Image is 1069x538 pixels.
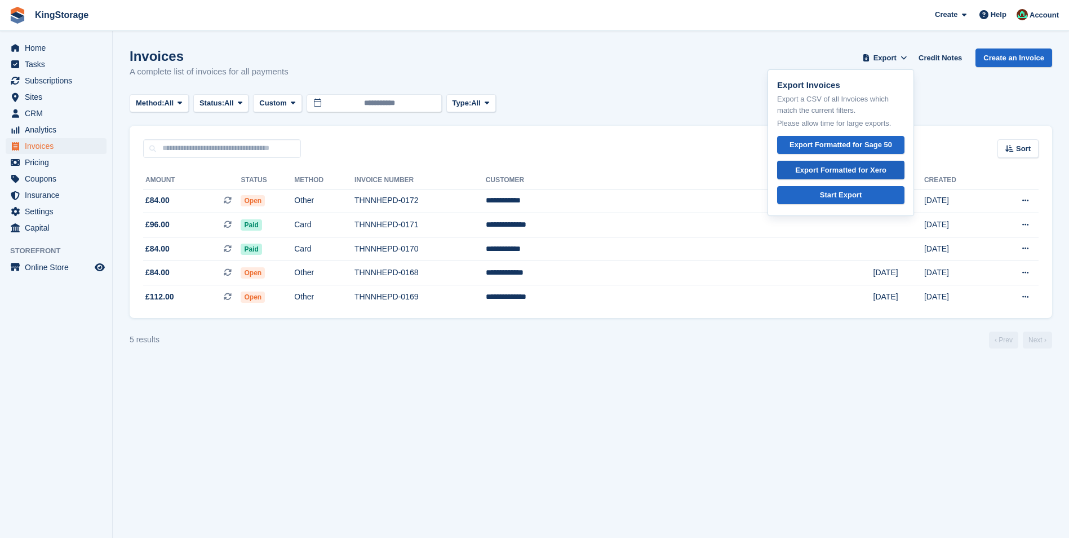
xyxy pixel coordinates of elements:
[25,220,92,236] span: Capital
[165,98,174,109] span: All
[294,237,354,261] td: Card
[253,94,301,113] button: Custom
[25,122,92,138] span: Analytics
[777,136,904,155] a: Export Formatted for Sage 50
[294,213,354,237] td: Card
[820,189,862,201] div: Start Export
[93,261,107,274] a: Preview store
[241,244,261,255] span: Paid
[30,6,93,24] a: KingStorage
[354,261,486,285] td: THNNHEPD-0168
[777,94,904,116] p: Export a CSV of all Invoices which match the current filters.
[259,98,286,109] span: Custom
[354,237,486,261] td: THNNHEPD-0170
[873,285,924,309] td: [DATE]
[241,219,261,231] span: Paid
[10,245,112,257] span: Storefront
[193,94,249,113] button: Status: All
[25,259,92,275] span: Online Store
[224,98,234,109] span: All
[777,79,904,92] p: Export Invoices
[145,243,170,255] span: £84.00
[453,98,472,109] span: Type:
[294,171,354,189] th: Method
[294,285,354,309] td: Other
[486,171,873,189] th: Customer
[143,171,241,189] th: Amount
[25,171,92,187] span: Coupons
[873,52,897,64] span: Export
[25,155,92,170] span: Pricing
[25,204,92,219] span: Settings
[924,285,990,309] td: [DATE]
[130,94,189,113] button: Method: All
[130,334,159,346] div: 5 results
[446,94,496,113] button: Type: All
[6,122,107,138] a: menu
[975,48,1052,67] a: Create an Invoice
[130,48,289,64] h1: Invoices
[6,73,107,89] a: menu
[9,7,26,24] img: stora-icon-8386f47178a22dfd0bd8f6a31ec36ba5ce8667c1dd55bd0f319d3a0aa187defe.svg
[924,189,990,213] td: [DATE]
[991,9,1006,20] span: Help
[241,171,294,189] th: Status
[130,65,289,78] p: A complete list of invoices for all payments
[241,195,265,206] span: Open
[777,118,904,129] p: Please allow time for large exports.
[6,56,107,72] a: menu
[354,171,486,189] th: Invoice Number
[924,237,990,261] td: [DATE]
[25,56,92,72] span: Tasks
[25,187,92,203] span: Insurance
[354,285,486,309] td: THNNHEPD-0169
[6,105,107,121] a: menu
[25,73,92,89] span: Subscriptions
[294,189,354,213] td: Other
[989,332,1018,349] a: Previous
[354,213,486,237] td: THNNHEPD-0171
[241,267,265,279] span: Open
[136,98,165,109] span: Method:
[987,332,1054,349] nav: Page
[471,98,481,109] span: All
[25,138,92,154] span: Invoices
[924,213,990,237] td: [DATE]
[6,220,107,236] a: menu
[6,171,107,187] a: menu
[6,259,107,275] a: menu
[777,161,904,179] a: Export Formatted for Xero
[873,261,924,285] td: [DATE]
[777,186,904,205] a: Start Export
[6,204,107,219] a: menu
[145,219,170,231] span: £96.00
[789,139,892,151] div: Export Formatted for Sage 50
[6,187,107,203] a: menu
[935,9,957,20] span: Create
[145,267,170,279] span: £84.00
[924,261,990,285] td: [DATE]
[6,155,107,170] a: menu
[1017,9,1028,20] img: John King
[199,98,224,109] span: Status:
[924,171,990,189] th: Created
[145,195,170,206] span: £84.00
[25,40,92,56] span: Home
[1023,332,1052,349] a: Next
[145,291,174,303] span: £112.00
[6,138,107,154] a: menu
[25,105,92,121] span: CRM
[1016,143,1031,155] span: Sort
[25,89,92,105] span: Sites
[294,261,354,285] td: Other
[354,189,486,213] td: THNNHEPD-0172
[1030,10,1059,21] span: Account
[6,40,107,56] a: menu
[795,165,886,176] div: Export Formatted for Xero
[860,48,910,67] button: Export
[914,48,966,67] a: Credit Notes
[241,292,265,303] span: Open
[6,89,107,105] a: menu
